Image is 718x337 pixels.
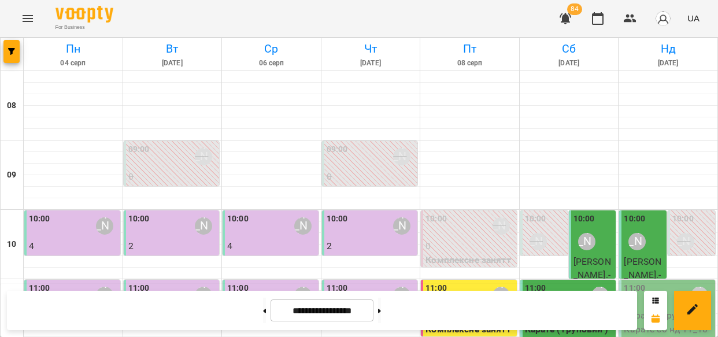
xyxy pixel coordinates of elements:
span: For Business [55,24,113,31]
h6: 09 [7,169,16,182]
label: 10:00 [425,213,447,225]
h6: [DATE] [125,58,220,69]
div: Шустер Катерина [294,217,312,235]
p: Комплексне заняття з РР [425,253,515,280]
p: 0 [425,239,515,253]
h6: Пн [25,40,121,58]
span: 84 [567,3,582,15]
div: Шустер Катерина [393,148,410,165]
div: Шустер Катерина [493,217,510,235]
div: Шустер Катерина [195,217,212,235]
h6: Чт [323,40,419,58]
label: 09:00 [128,143,150,156]
div: Киричко Тарас [530,233,547,250]
p: 2 [327,239,416,253]
h6: 08 [7,99,16,112]
h6: 04 серп [25,58,121,69]
label: 09:00 [327,143,348,156]
label: 11:00 [525,282,546,295]
div: Киричко Тарас [628,233,646,250]
label: 10:00 [672,213,694,225]
h6: [DATE] [521,58,617,69]
p: 4 [29,239,118,253]
p: 0 [525,255,565,269]
label: 11:00 [624,282,645,295]
div: Киричко Тарас [677,233,694,250]
h6: 10 [7,238,16,251]
h6: Нд [620,40,716,58]
p: Ранній Розвиток ( груповий ) (РР вт чт 9_00) [128,184,217,225]
h6: Ср [224,40,319,58]
p: Ранній Розвиток ( груповий ) (РР вт чт 9_00) [327,184,416,225]
button: Menu [14,5,42,32]
img: avatar_s.png [655,10,671,27]
p: 2 [128,239,217,253]
p: Ранній Розвиток ( груповий ) (РР вт чт 10_00) [128,253,217,294]
button: UA [683,8,704,29]
div: Шустер Катерина [195,148,212,165]
p: Ранній Розвиток ( груповий ) (ранній розвиток груп1) [29,253,118,294]
label: 10:00 [29,213,50,225]
img: Voopty Logo [55,6,113,23]
label: 10:00 [327,213,348,225]
h6: Пт [422,40,517,58]
div: Шустер Катерина [96,217,113,235]
h6: 08 серп [422,58,517,69]
label: 10:00 [227,213,249,225]
span: [PERSON_NAME].-С. [PERSON_NAME] [573,256,611,321]
h6: 06 серп [224,58,319,69]
h6: Сб [521,40,617,58]
p: 0 [327,170,416,184]
p: 0 [672,255,713,269]
h6: Вт [125,40,220,58]
label: 11:00 [128,282,150,295]
p: Ранній Розвиток ( груповий ) (ранній розвиток груп1) [227,253,316,294]
span: [PERSON_NAME].-С. [PERSON_NAME] [624,256,661,321]
label: 10:00 [525,213,546,225]
p: Ранній Розвиток ( груповий ) (РР вт чт 10_00) [327,253,416,294]
p: 4 [227,239,316,253]
label: 11:00 [327,282,348,295]
div: Шустер Катерина [393,217,410,235]
label: 10:00 [128,213,150,225]
span: UA [687,12,700,24]
label: 11:00 [29,282,50,295]
label: 10:00 [624,213,645,225]
label: 11:00 [227,282,249,295]
p: 0 [128,170,217,184]
div: Киричко Тарас [578,233,595,250]
h6: [DATE] [323,58,419,69]
h6: [DATE] [620,58,716,69]
label: 11:00 [425,282,447,295]
label: 10:00 [573,213,595,225]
